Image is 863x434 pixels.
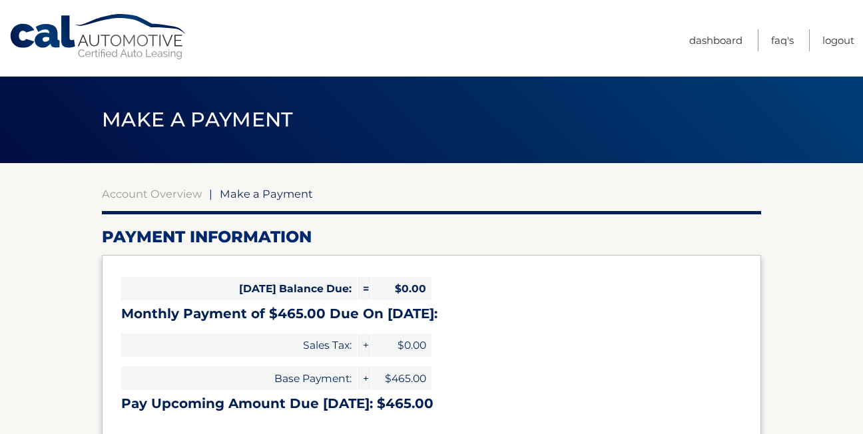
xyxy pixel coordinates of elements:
span: = [358,277,371,300]
span: $465.00 [372,367,431,390]
span: $0.00 [372,277,431,300]
span: Make a Payment [102,107,293,132]
span: Base Payment: [121,367,357,390]
h2: Payment Information [102,227,761,247]
a: Dashboard [689,29,742,51]
span: + [358,333,371,357]
a: Cal Automotive [9,13,188,61]
a: Logout [822,29,854,51]
span: Sales Tax: [121,333,357,357]
a: Account Overview [102,187,202,200]
span: | [209,187,212,200]
span: + [358,367,371,390]
span: Make a Payment [220,187,313,200]
a: FAQ's [771,29,794,51]
h3: Monthly Payment of $465.00 Due On [DATE]: [121,306,742,322]
h3: Pay Upcoming Amount Due [DATE]: $465.00 [121,395,742,412]
span: $0.00 [372,333,431,357]
span: [DATE] Balance Due: [121,277,357,300]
